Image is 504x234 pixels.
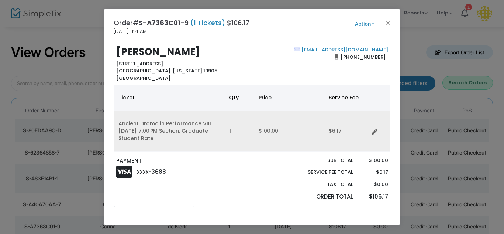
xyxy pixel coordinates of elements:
p: Order Total [290,193,353,201]
p: $6.17 [360,169,388,176]
div: Data table [114,85,390,152]
td: Ancient Drama in Performance VIII [DATE] 7:00 PM Section: Graduate Student Rate [114,111,225,152]
span: [PHONE_NUMBER] [338,51,388,63]
p: Sub total [290,157,353,164]
th: Ticket [114,85,225,111]
span: [DATE] 11:14 AM [114,28,147,35]
p: $106.17 [360,193,388,201]
a: [EMAIL_ADDRESS][DOMAIN_NAME] [300,46,388,53]
span: (1 Tickets) [189,18,227,27]
button: Action [342,20,387,28]
td: 1 [225,111,254,152]
h4: Order# $106.17 [114,18,249,28]
span: [GEOGRAPHIC_DATA] , [116,67,173,74]
a: Order Form Questions [197,206,278,221]
b: [PERSON_NAME] [116,45,200,58]
p: Tax Total [290,181,353,188]
span: -3688 [149,168,166,176]
th: Service Fee [324,85,369,111]
th: Price [254,85,324,111]
span: S-A7363C01-9 [139,18,189,27]
a: Transaction Details [280,206,361,221]
p: $100.00 [360,157,388,164]
th: Qty [225,85,254,111]
td: $100.00 [254,111,324,152]
p: $0.00 [360,181,388,188]
a: Order Notes [114,206,195,221]
td: $6.17 [324,111,369,152]
b: [STREET_ADDRESS] [US_STATE] 13905 [GEOGRAPHIC_DATA] [116,60,217,82]
button: Close [383,18,393,27]
span: XXXX [137,169,149,175]
p: PAYMENT [116,157,249,165]
p: Service Fee Total [290,169,353,176]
